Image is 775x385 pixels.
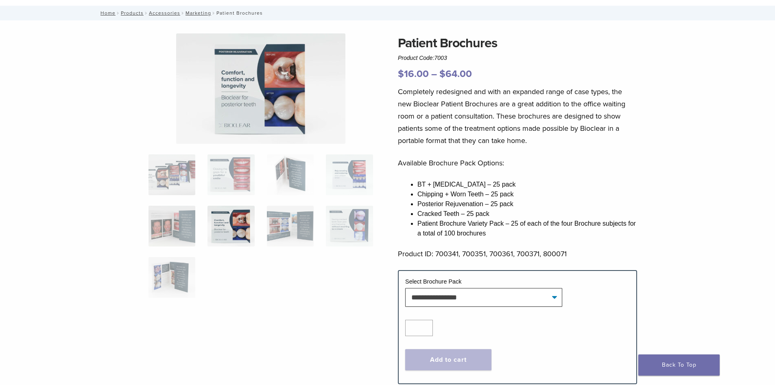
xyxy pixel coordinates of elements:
[148,257,195,298] img: Patient Brochures - Image 9
[434,55,447,61] span: 7003
[405,349,491,370] button: Add to cart
[98,10,116,16] a: Home
[405,278,461,285] label: Select Brochure Pack
[207,206,254,246] img: Patient Brochures - Image 6
[417,209,637,219] li: Cracked Teeth – 25 pack
[116,11,121,15] span: /
[180,11,186,15] span: /
[326,154,373,195] img: Patient Brochures - Image 4
[95,6,681,20] nav: Patient Brochures
[439,68,445,80] span: $
[149,10,180,16] a: Accessories
[148,206,195,246] img: Patient Brochures - Image 5
[148,154,195,195] img: New-Patient-Brochures_All-Four-1920x1326-1-324x324.jpg
[326,206,373,246] img: Patient Brochures - Image 8
[121,10,144,16] a: Products
[186,10,211,16] a: Marketing
[398,55,447,61] span: Product Code:
[207,154,254,195] img: Patient Brochures - Image 2
[431,68,437,80] span: –
[398,157,637,169] p: Available Brochure Pack Options:
[211,11,216,15] span: /
[638,354,720,376] a: Back To Top
[267,206,314,246] img: Patient Brochures - Image 7
[398,86,637,147] p: Completely redesigned and with an expanded range of case types, the new Bioclear Patient Brochure...
[417,189,637,199] li: Chipping + Worn Teeth – 25 pack
[417,219,637,238] li: Patient Brochure Variety Pack – 25 of each of the four Brochure subjects for a total of 100 broch...
[144,11,149,15] span: /
[398,33,637,53] h1: Patient Brochures
[176,33,345,144] img: Patient Brochures - Image 6
[267,154,314,195] img: Patient Brochures - Image 3
[398,68,429,80] bdi: 16.00
[398,248,637,260] p: Product ID: 700341, 700351, 700361, 700371, 800071
[417,199,637,209] li: Posterior Rejuvenation – 25 pack
[398,68,404,80] span: $
[439,68,472,80] bdi: 64.00
[417,180,637,189] li: BT + [MEDICAL_DATA] – 25 pack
